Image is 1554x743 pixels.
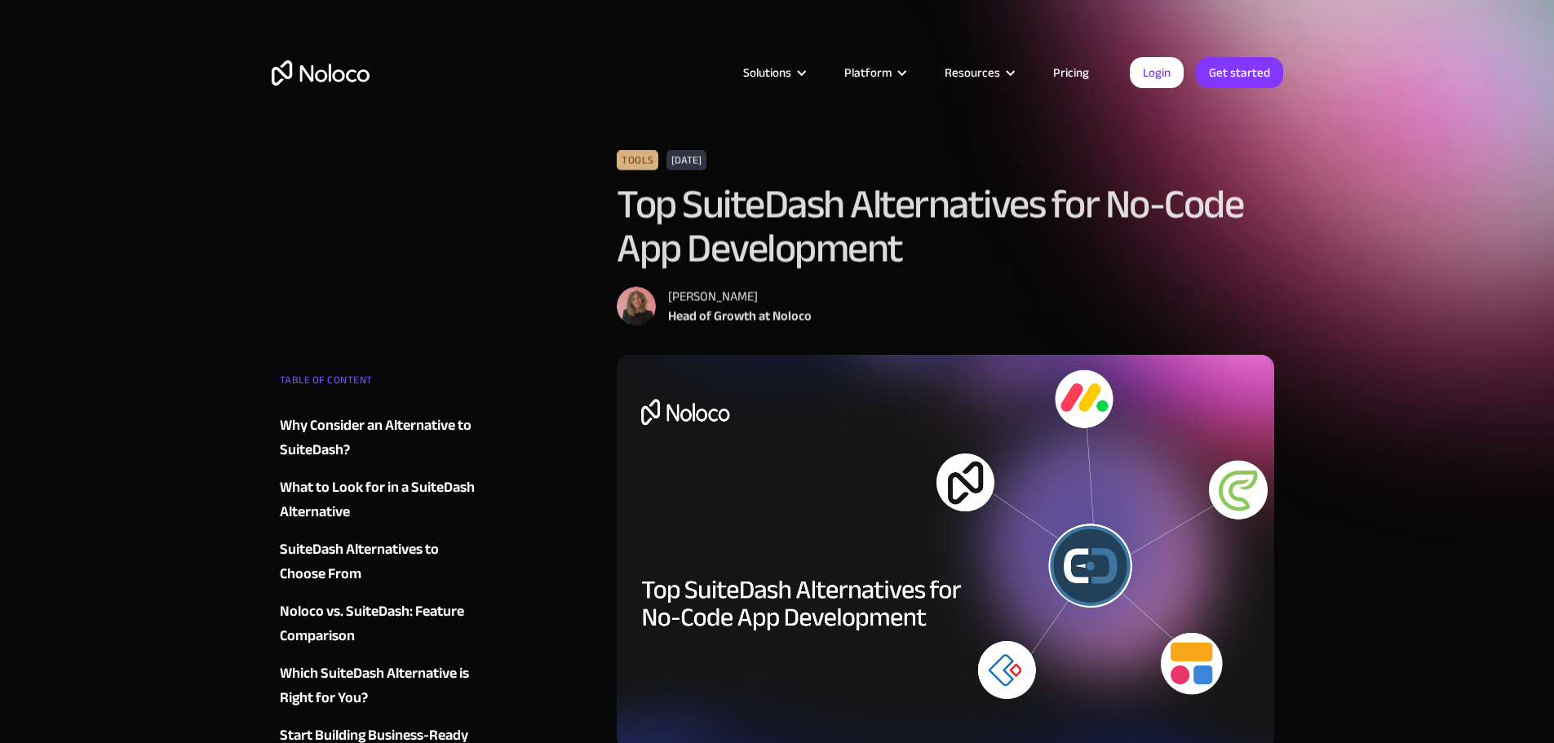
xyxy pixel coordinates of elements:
[280,599,477,648] a: Noloco vs. SuiteDash: Feature Comparison
[844,62,892,83] div: Platform
[1130,57,1184,88] a: Login
[1033,62,1109,83] a: Pricing
[280,661,477,710] a: Which SuiteDash Alternative is Right for You?
[924,62,1033,83] div: Resources
[617,182,1275,270] h1: Top SuiteDash Alternatives for No-Code App Development
[945,62,1000,83] div: Resources
[723,62,824,83] div: Solutions
[280,475,477,524] a: What to Look for in a SuiteDash Alternative
[743,62,791,83] div: Solutions
[1196,57,1283,88] a: Get started
[824,62,924,83] div: Platform
[668,306,812,325] div: Head of Growth at Noloco
[666,150,706,170] div: [DATE]
[668,286,812,306] div: [PERSON_NAME]
[280,414,477,462] a: Why Consider an Alternative to SuiteDash?
[617,150,658,170] div: Tools
[280,537,477,586] a: SuiteDash Alternatives to Choose From
[280,368,477,400] div: TABLE OF CONTENT
[272,60,370,86] a: home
